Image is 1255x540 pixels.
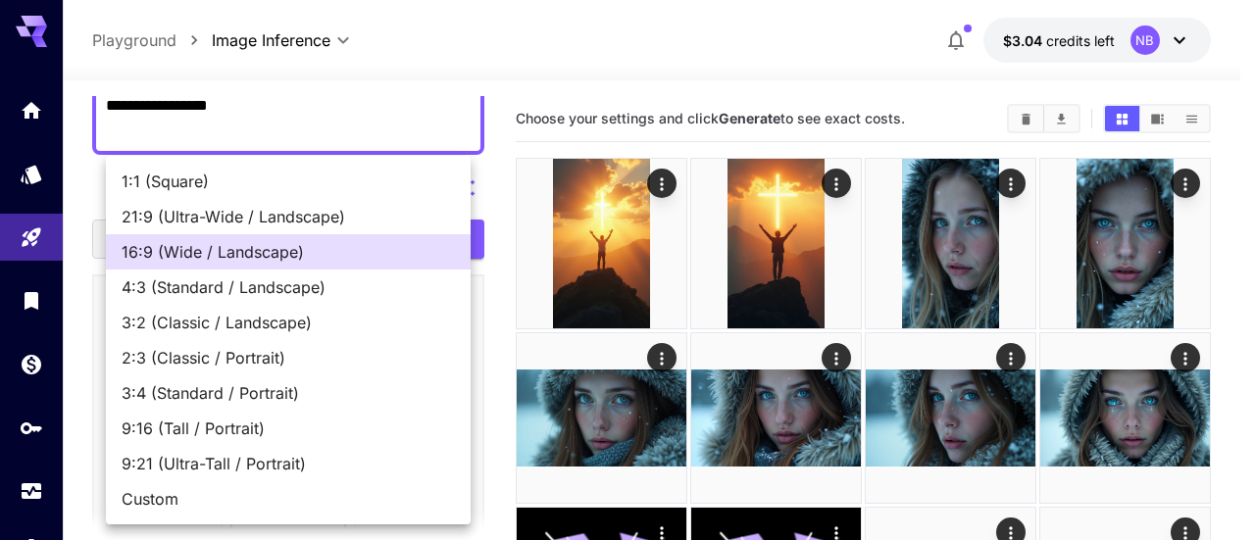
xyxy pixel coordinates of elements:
[122,205,455,228] span: 21:9 (Ultra-Wide / Landscape)
[122,275,455,299] span: 4:3 (Standard / Landscape)
[122,346,455,369] span: 2:3 (Classic / Portrait)
[122,170,455,193] span: 1:1 (Square)
[122,452,455,475] span: 9:21 (Ultra-Tall / Portrait)
[122,381,455,405] span: 3:4 (Standard / Portrait)
[122,487,455,511] span: Custom
[122,240,455,264] span: 16:9 (Wide / Landscape)
[122,417,455,440] span: 9:16 (Tall / Portrait)
[122,311,455,334] span: 3:2 (Classic / Landscape)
